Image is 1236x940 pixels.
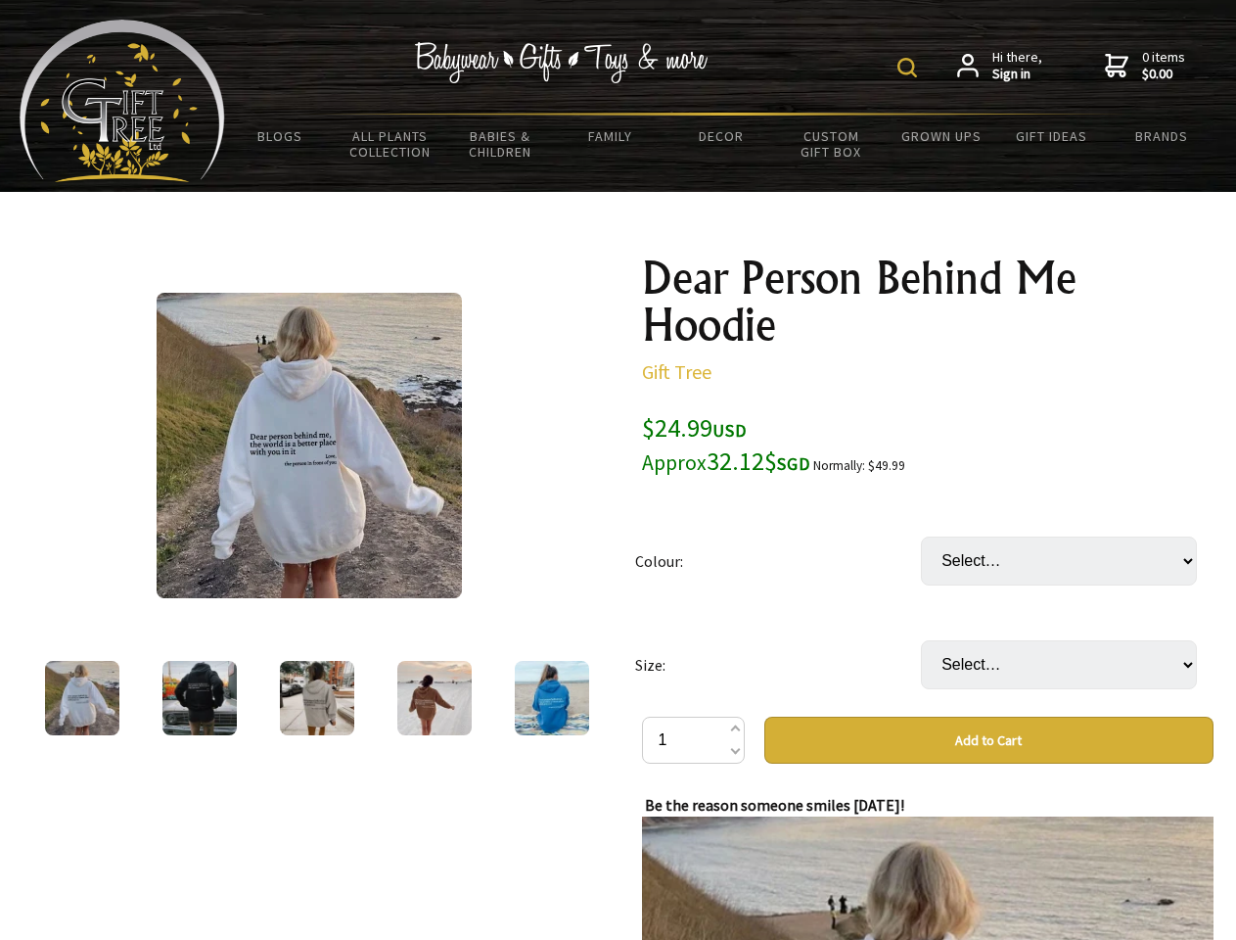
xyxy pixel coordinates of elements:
img: Dear Person Behind Me Hoodie [45,661,119,735]
a: Brands [1107,116,1217,157]
a: Babies & Children [445,116,556,172]
a: Grown Ups [886,116,996,157]
a: Custom Gift Box [776,116,887,172]
a: All Plants Collection [336,116,446,172]
span: $24.99 32.12$ [642,411,810,477]
img: Dear Person Behind Me Hoodie [162,661,237,735]
span: 0 items [1142,48,1185,83]
img: Dear Person Behind Me Hoodie [397,661,472,735]
a: Gift Ideas [996,116,1107,157]
span: SGD [777,452,810,475]
a: Hi there,Sign in [957,49,1042,83]
strong: $0.00 [1142,66,1185,83]
a: 0 items$0.00 [1105,49,1185,83]
a: BLOGS [225,116,336,157]
img: Babywear - Gifts - Toys & more [415,42,709,83]
img: Babyware - Gifts - Toys and more... [20,20,225,182]
img: Dear Person Behind Me Hoodie [157,293,462,598]
span: Hi there, [992,49,1042,83]
td: Colour: [635,509,921,613]
img: product search [897,58,917,77]
small: Normally: $49.99 [813,457,905,474]
small: Approx [642,449,707,476]
span: USD [712,419,747,442]
a: Decor [665,116,776,157]
button: Add to Cart [764,717,1213,764]
h1: Dear Person Behind Me Hoodie [642,255,1213,349]
a: Family [556,116,666,157]
td: Size: [635,613,921,717]
strong: Sign in [992,66,1042,83]
a: Gift Tree [642,359,711,384]
img: Dear Person Behind Me Hoodie [515,661,589,735]
img: Dear Person Behind Me Hoodie [280,661,354,735]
